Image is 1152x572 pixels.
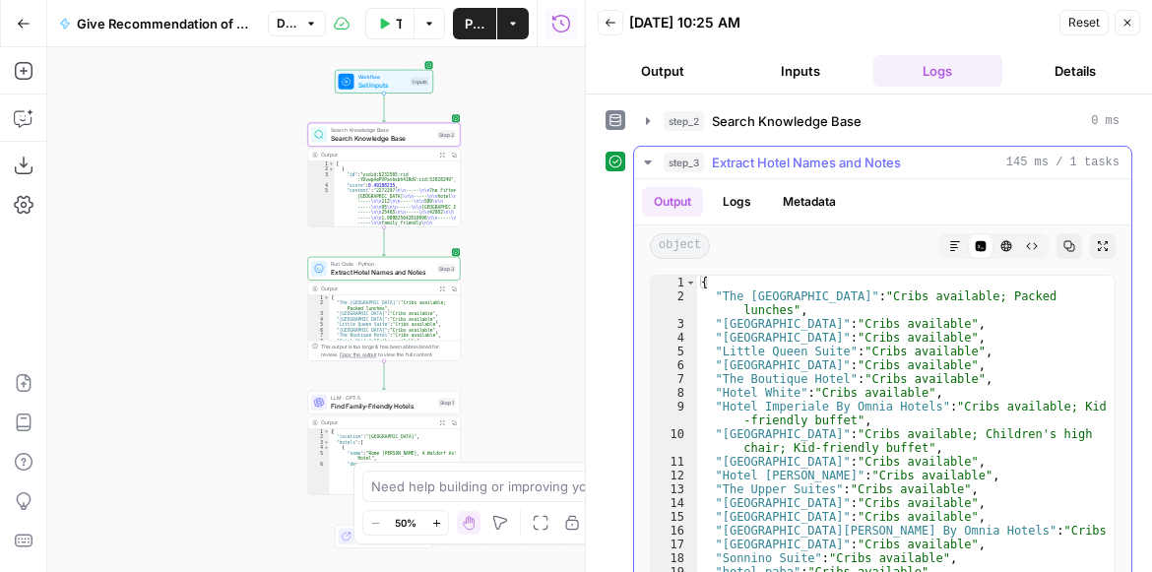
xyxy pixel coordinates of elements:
[771,187,848,217] button: Metadata
[321,151,433,159] div: Output
[1059,10,1109,35] button: Reset
[651,496,697,510] div: 14
[331,394,434,402] span: LLM · GPT-5
[1010,55,1140,87] button: Details
[1068,14,1100,32] span: Reset
[651,289,697,317] div: 2
[651,469,697,482] div: 12
[308,317,330,323] div: 4
[321,343,456,358] div: This output is too large & has been abbreviated for review. to view the full content.
[308,188,335,242] div: 5
[736,55,865,87] button: Inputs
[651,358,697,372] div: 6
[453,8,496,39] button: Publish
[308,70,461,94] div: WorkflowSet InputsInputs
[340,351,377,357] span: Copy the output
[277,15,299,32] span: Draft
[642,187,703,217] button: Output
[308,257,461,361] div: Run Code · PythonExtract Hotel Names and NotesStep 3Output{ "The [GEOGRAPHIC_DATA]":"Cribs availa...
[383,361,386,390] g: Edge from step_3 to step_1
[358,80,408,90] span: Set Inputs
[308,445,330,451] div: 4
[308,339,330,345] div: 8
[651,551,697,565] div: 18
[308,300,330,311] div: 2
[634,105,1131,137] button: 0 ms
[651,331,697,345] div: 4
[308,429,330,435] div: 1
[358,73,408,81] span: Workflow
[308,311,330,317] div: 3
[308,434,330,440] div: 2
[438,398,456,407] div: Step 1
[1006,154,1120,171] span: 145 ms / 1 tasks
[331,401,434,411] span: Find Family-Friendly Hotels
[308,166,335,172] div: 2
[650,233,710,259] span: object
[651,372,697,386] div: 7
[324,295,330,301] span: Toggle code folding, rows 1 through 40
[383,227,386,256] g: Edge from step_2 to step_3
[651,276,697,289] div: 1
[711,187,763,217] button: Logs
[324,429,330,435] span: Toggle code folding, rows 1 through 66
[324,445,330,451] span: Toggle code folding, rows 4 through 15
[651,524,697,538] div: 16
[358,535,425,544] span: Output
[324,440,330,446] span: Toggle code folding, rows 3 through 64
[365,8,414,39] button: Test Workflow
[383,94,386,122] g: Edge from start to step_2
[331,133,433,143] span: Search Knowledge Base
[712,153,901,172] span: Extract Hotel Names and Notes
[651,455,697,469] div: 11
[47,8,264,39] button: Give Recommendation of Hotels
[308,494,330,500] div: 7
[873,55,1003,87] button: Logs
[329,166,335,172] span: Toggle code folding, rows 2 through 32
[308,391,461,495] div: LLM · GPT-5Find Family-Friendly HotelsStep 1Output{ "location":"[GEOGRAPHIC_DATA]", "hotels":[ { ...
[437,264,456,273] div: Step 3
[651,317,697,331] div: 3
[396,14,402,33] span: Test Workflow
[308,525,461,548] div: EndOutput
[308,462,330,494] div: 6
[331,126,433,134] span: Search Knowledge Base
[324,494,330,500] span: Toggle code folding, rows 7 through 12
[321,418,433,426] div: Output
[329,161,335,167] span: Toggle code folding, rows 1 through 1557
[308,123,461,227] div: Search Knowledge BaseSearch Knowledge BaseStep 2Output[ { "id":"vsdid:6232565:rid :YDvwpAePVPavbs...
[651,510,697,524] div: 15
[77,14,252,33] span: Give Recommendation of Hotels
[651,400,697,427] div: 9
[651,345,697,358] div: 5
[331,260,433,268] span: Run Code · Python
[685,276,696,289] span: Toggle code folding, rows 1 through 47
[634,147,1131,178] button: 145 ms / 1 tasks
[321,285,433,292] div: Output
[308,328,330,334] div: 6
[664,153,704,172] span: step_3
[664,111,704,131] span: step_2
[268,11,326,36] button: Draft
[465,14,484,33] span: Publish
[308,322,330,328] div: 5
[308,172,335,183] div: 3
[308,295,330,301] div: 1
[395,515,416,531] span: 50%
[308,161,335,167] div: 1
[411,77,429,86] div: Inputs
[308,183,335,189] div: 4
[1091,112,1120,130] span: 0 ms
[651,538,697,551] div: 17
[331,267,433,277] span: Extract Hotel Names and Notes
[651,386,697,400] div: 8
[598,55,728,87] button: Output
[651,427,697,455] div: 10
[712,111,862,131] span: Search Knowledge Base
[308,451,330,462] div: 5
[437,130,456,139] div: Step 2
[308,333,330,339] div: 7
[308,440,330,446] div: 3
[651,482,697,496] div: 13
